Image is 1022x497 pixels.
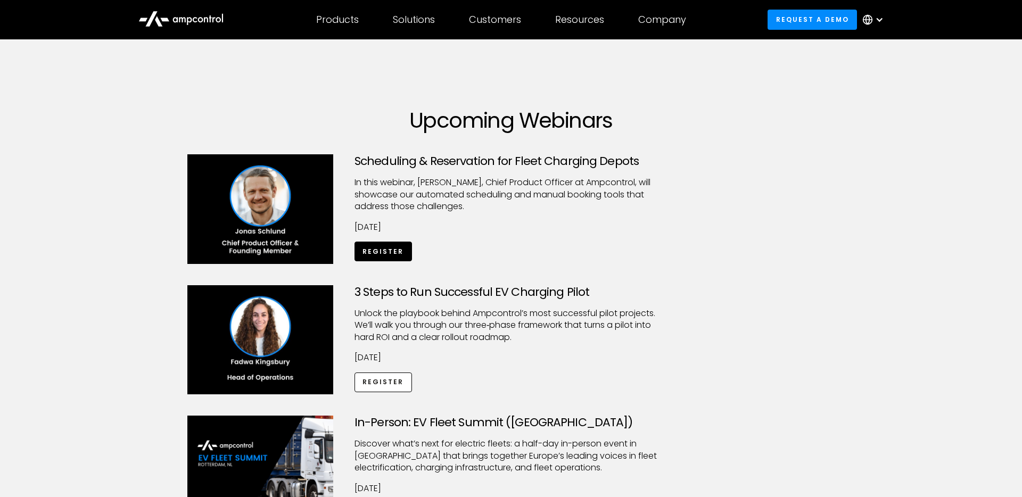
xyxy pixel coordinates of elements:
h3: Scheduling & Reservation for Fleet Charging Depots [355,154,667,168]
div: Customers [469,14,521,26]
h1: Upcoming Webinars [187,107,835,133]
div: Solutions [393,14,435,26]
a: Request a demo [768,10,857,29]
p: [DATE] [355,483,667,494]
a: Register [355,242,412,261]
div: Resources [555,14,604,26]
h3: In-Person: EV Fleet Summit ([GEOGRAPHIC_DATA]) [355,416,667,429]
p: ​In this webinar, [PERSON_NAME], Chief Product Officer at Ampcontrol, will showcase our automated... [355,177,667,212]
p: Unlock the playbook behind Ampcontrol’s most successful pilot projects. We’ll walk you through ou... [355,308,667,343]
div: Company [638,14,686,26]
a: Register [355,372,412,392]
div: Products [316,14,359,26]
p: [DATE] [355,221,667,233]
p: ​Discover what’s next for electric fleets: a half-day in-person event in [GEOGRAPHIC_DATA] that b... [355,438,667,474]
h3: 3 Steps to Run Successful EV Charging Pilot [355,285,667,299]
p: [DATE] [355,352,667,363]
